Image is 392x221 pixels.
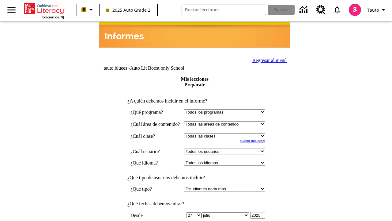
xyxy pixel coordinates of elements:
[367,7,379,13] span: Tauto
[313,2,329,18] a: Centro de recursos, Se abrirá en una pestaña nueva.
[130,109,181,115] td: ¿Qué programa?
[365,4,390,15] button: Perfil/Configuración
[182,5,266,15] input: Buscar campo
[124,201,265,207] td: ¿Qué fechas debemos mirar?
[345,2,365,18] button: Escoja un nuevo avatar
[130,212,181,219] td: Desde
[181,76,209,87] a: Mis lecciones Prepárate
[104,65,216,71] td: tauto.bluees -
[296,2,313,18] a: Centro de información
[83,6,85,14] span: B
[130,122,180,127] nobr: ¿Cuál área de contenido?
[240,139,265,142] a: Muestre más clases
[24,2,64,19] div: Portada
[130,149,181,154] td: ¿Cuál usuario?
[106,7,150,13] span: 2025 Auto Grade 2
[252,58,287,63] a: Regresar al menú
[124,98,265,104] td: ¿A quién debemos incluir en el informe?
[130,186,181,192] td: ¿Qué tipo?
[42,15,64,19] span: Edición de NJ
[130,160,181,166] td: ¿Qué idioma?
[124,175,265,180] td: ¿Qué tipo de usuarios debemos incluir?
[79,4,97,15] button: Boost El color de la clase es anaranjado claro. Cambiar el color de la clase.
[2,1,21,19] button: Abrir el menú lateral
[130,133,181,139] td: ¿Cuál clase?
[349,4,361,16] img: avatar image
[99,22,290,48] img: header
[130,65,184,71] nobr: Auto Lit Boost only School
[329,2,345,18] a: Notificaciones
